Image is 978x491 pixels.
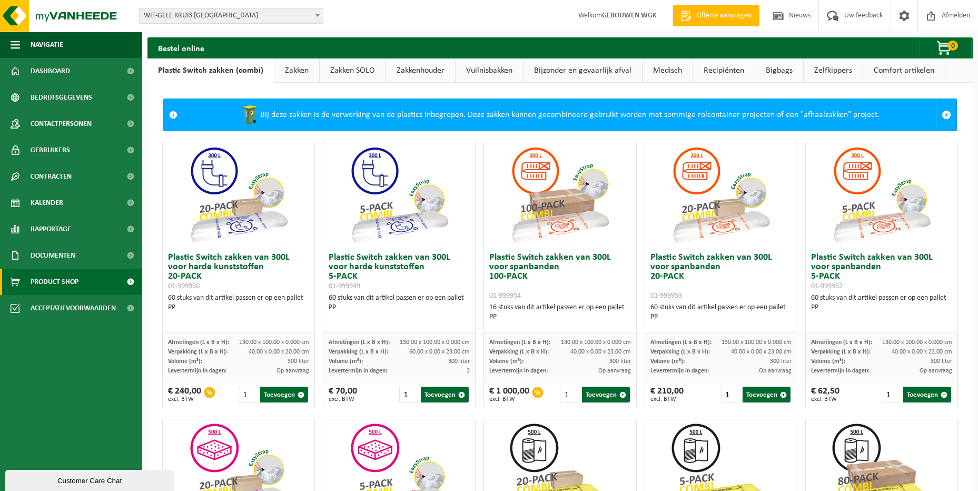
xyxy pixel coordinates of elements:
a: Bijzonder en gevaarlijk afval [523,58,642,83]
a: Sluit melding [936,99,956,131]
span: Levertermijn in dagen: [489,368,548,374]
a: Offerte aanvragen [673,5,759,26]
span: Product Shop [31,269,78,295]
span: 01-999954 [489,292,521,300]
span: Op aanvraag [920,368,952,374]
div: PP [329,303,470,312]
img: 01-999953 [668,142,774,248]
span: Contracten [31,163,72,190]
button: Toevoegen [260,387,308,402]
span: Op aanvraag [759,368,792,374]
span: excl. BTW [168,396,201,402]
button: Toevoegen [421,387,469,402]
div: PP [650,312,792,322]
span: excl. BTW [329,396,357,402]
span: 130.00 x 100.00 x 0.000 cm [561,339,631,346]
span: Dashboard [31,58,70,84]
div: € 240,00 [168,387,201,402]
span: Op aanvraag [598,368,631,374]
div: € 1 000,00 [489,387,529,402]
span: Volume (m³): [329,358,363,365]
button: Toevoegen [743,387,791,402]
div: 60 stuks van dit artikel passen er op een pallet [329,293,470,312]
span: Rapportage [31,216,71,242]
div: € 210,00 [650,387,684,402]
span: 40.00 x 0.00 x 23.00 cm [570,349,631,355]
span: Contactpersonen [31,111,92,137]
span: excl. BTW [650,396,684,402]
span: Volume (m³): [650,358,685,365]
div: 60 stuks van dit artikel passen er op een pallet [811,293,952,312]
h3: Plastic Switch zakken van 300L voor spanbanden 5-PACK [811,253,952,291]
span: Documenten [31,242,75,269]
span: excl. BTW [811,396,839,402]
input: 1 [560,387,580,402]
a: Medisch [643,58,693,83]
button: Toevoegen [903,387,951,402]
h3: Plastic Switch zakken van 300L voor harde kunststoffen 5-PACK [329,253,470,291]
a: Zakken SOLO [320,58,386,83]
iframe: chat widget [5,468,176,491]
h3: Plastic Switch zakken van 300L voor spanbanden 20-PACK [650,253,792,300]
button: 0 [919,37,972,58]
div: 60 stuks van dit artikel passen er op een pallet [168,293,309,312]
span: 01-999950 [168,282,200,290]
div: PP [489,312,630,322]
span: Levertermijn in dagen: [329,368,387,374]
span: 01-999949 [329,282,360,290]
span: Op aanvraag [276,368,309,374]
span: Verpakking (L x B x H): [168,349,228,355]
span: 300 liter [931,358,952,365]
div: Bij deze zakken is de verwerking van de plastics inbegrepen. Deze zakken kunnen gecombineerd gebr... [183,99,936,131]
span: 130.00 x 100.00 x 0.000 cm [239,339,309,346]
span: Acceptatievoorwaarden [31,295,116,321]
a: Vuilnisbakken [456,58,523,83]
input: 1 [721,387,742,402]
span: Gebruikers [31,137,70,163]
span: 01-999952 [811,282,843,290]
span: 40.00 x 0.00 x 23.00 cm [892,349,952,355]
span: 0 [947,41,958,51]
span: Bedrijfsgegevens [31,84,92,111]
span: Afmetingen (L x B x H): [168,339,229,346]
span: Kalender [31,190,63,216]
h3: Plastic Switch zakken van 300L voor spanbanden 100-PACK [489,253,630,300]
span: Afmetingen (L x B x H): [489,339,550,346]
div: € 62,50 [811,387,839,402]
img: 01-999950 [186,142,291,248]
input: 1 [399,387,420,402]
span: Verpakking (L x B x H): [489,349,549,355]
div: PP [811,303,952,312]
span: 130.00 x 100.00 x 0.000 cm [400,339,470,346]
span: 60.00 x 0.00 x 23.00 cm [409,349,470,355]
span: 3 [467,368,470,374]
span: 300 liter [288,358,309,365]
a: Recipiënten [693,58,755,83]
span: Verpakking (L x B x H): [650,349,710,355]
img: 01-999954 [507,142,613,248]
h2: Bestel online [147,37,215,58]
span: 130.00 x 100.00 x 0.000 cm [722,339,792,346]
span: 300 liter [448,358,470,365]
div: PP [168,303,309,312]
span: Volume (m³): [168,358,202,365]
span: 130.00 x 100.00 x 0.000 cm [882,339,952,346]
span: Navigatie [31,32,63,58]
a: Zakken [274,58,319,83]
span: Levertermijn in dagen: [650,368,709,374]
span: Offerte aanvragen [694,11,754,21]
div: 60 stuks van dit artikel passen er op een pallet [650,303,792,322]
a: Bigbags [755,58,803,83]
div: 16 stuks van dit artikel passen er op een pallet [489,303,630,322]
input: 1 [239,387,259,402]
span: WIT-GELE KRUIS OOST-VLAANDEREN [140,8,323,23]
a: Zakkenhouder [386,58,455,83]
a: Comfort artikelen [863,58,945,83]
span: Levertermijn in dagen: [168,368,226,374]
input: 1 [882,387,902,402]
span: Volume (m³): [489,358,523,365]
span: Afmetingen (L x B x H): [811,339,872,346]
img: 01-999949 [347,142,452,248]
span: 40.00 x 0.00 x 23.00 cm [731,349,792,355]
